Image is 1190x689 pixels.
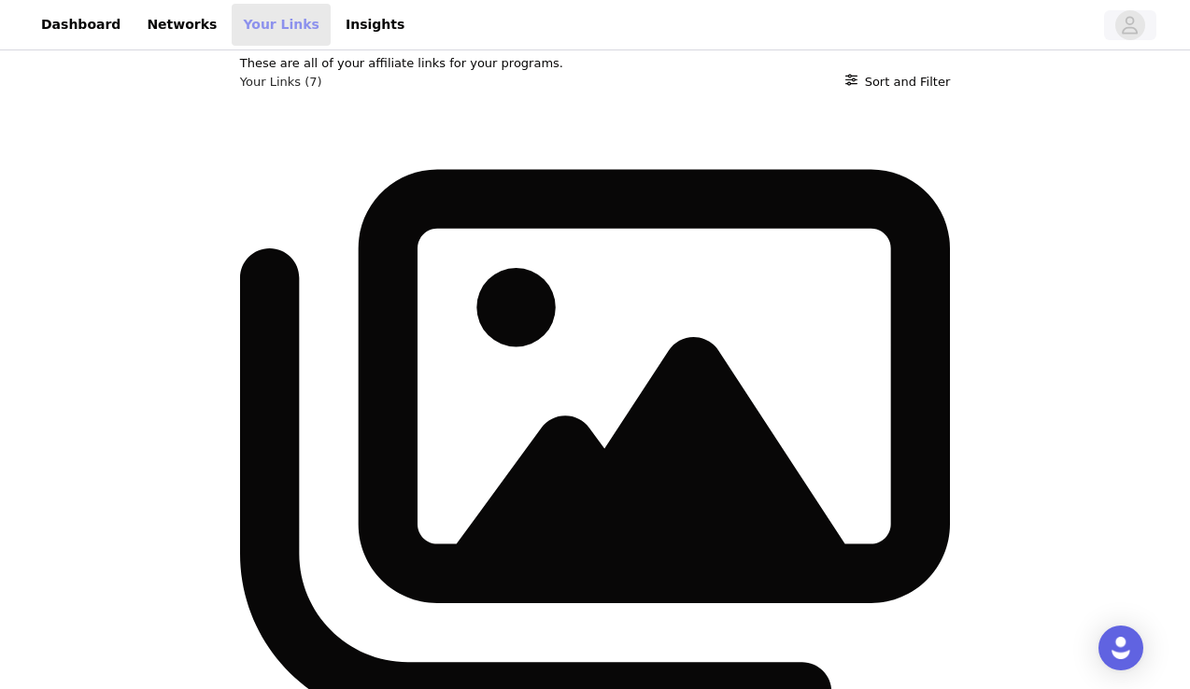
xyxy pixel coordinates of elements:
[240,54,950,73] p: These are all of your affiliate links for your programs.
[30,4,132,46] a: Dashboard
[232,4,331,46] a: Your Links
[334,4,416,46] a: Insights
[845,73,951,91] button: Sort and Filter
[1098,626,1143,670] div: Open Intercom Messenger
[240,73,322,91] h3: Your Links (7)
[1121,10,1139,40] div: avatar
[135,4,228,46] a: Networks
